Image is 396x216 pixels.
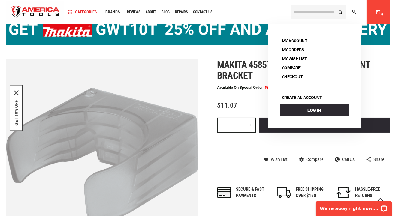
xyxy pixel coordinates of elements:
span: 0 [381,13,383,16]
a: Create an account [280,93,324,102]
button: Close [14,91,19,95]
a: Compare [280,64,303,72]
img: returns [336,187,351,198]
div: FREE SHIPPING OVER $150 [296,186,331,199]
span: Makita 458571-5 vacuum wall mount bracket [217,59,370,81]
a: About [143,8,159,16]
a: Wish List [264,157,288,162]
iframe: LiveChat chat widget [312,197,396,216]
img: America Tools [6,1,64,23]
a: Checkout [280,73,305,81]
span: $11.07 [217,101,237,109]
a: Blog [159,8,172,16]
span: Repairs [175,10,188,14]
img: shipping [277,187,291,198]
button: Search [335,6,346,18]
a: Categories [65,8,100,16]
span: Categories [68,10,97,14]
span: Call Us [342,157,355,161]
a: My Account [280,37,310,45]
span: Compare [306,157,323,161]
span: Share [373,157,384,161]
button: Add to Cart [259,118,390,133]
span: Brands [105,10,120,14]
button: GET 10% OFF [14,100,19,126]
svg: close icon [14,91,19,95]
span: Blog [162,10,170,14]
a: Contact Us [190,8,215,16]
a: Call Us [335,157,355,162]
img: payments [217,187,231,198]
span: Contact Us [193,10,212,14]
div: Secure & fast payments [236,186,271,199]
span: Reviews [127,10,140,14]
a: My Orders [280,46,306,54]
a: Repairs [172,8,190,16]
span: Wish List [271,157,288,161]
a: store logo [6,1,64,23]
img: BOGO: Buy the Makita® XGT IMpact Wrench (GWT10T), get the BL4040 4ah Battery FREE! [6,14,390,45]
a: My Wishlist [280,55,309,63]
a: Reviews [124,8,143,16]
div: HASSLE-FREE RETURNS [355,186,390,199]
a: Log In [280,104,349,116]
p: Available on Special Order [217,85,268,90]
span: About [146,10,156,14]
a: Compare [299,157,323,162]
a: Brands [103,8,123,16]
iframe: Secure express checkout frame [258,134,391,152]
